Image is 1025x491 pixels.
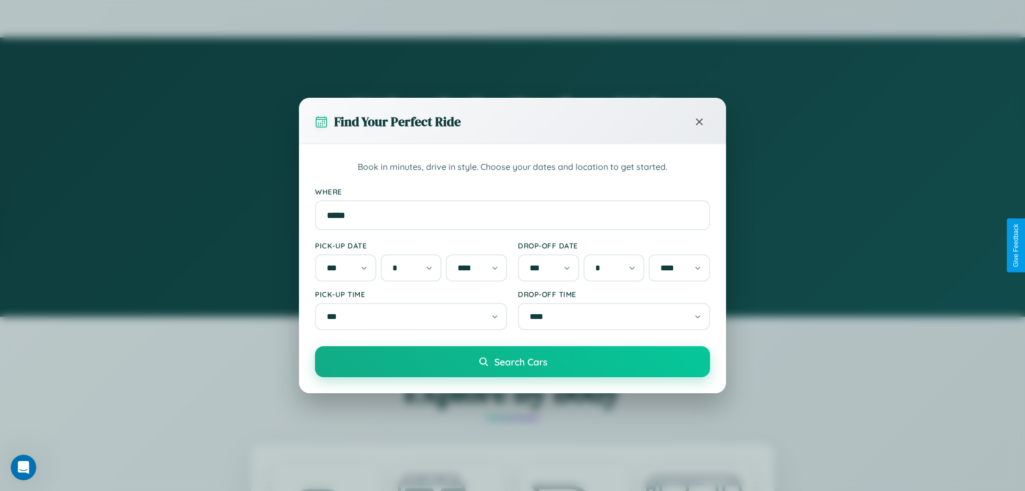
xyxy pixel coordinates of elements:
h3: Find Your Perfect Ride [334,113,461,130]
label: Drop-off Time [518,290,710,299]
label: Pick-up Date [315,241,507,250]
p: Book in minutes, drive in style. Choose your dates and location to get started. [315,160,710,174]
button: Search Cars [315,346,710,377]
label: Where [315,187,710,196]
label: Drop-off Date [518,241,710,250]
span: Search Cars [494,356,547,368]
label: Pick-up Time [315,290,507,299]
